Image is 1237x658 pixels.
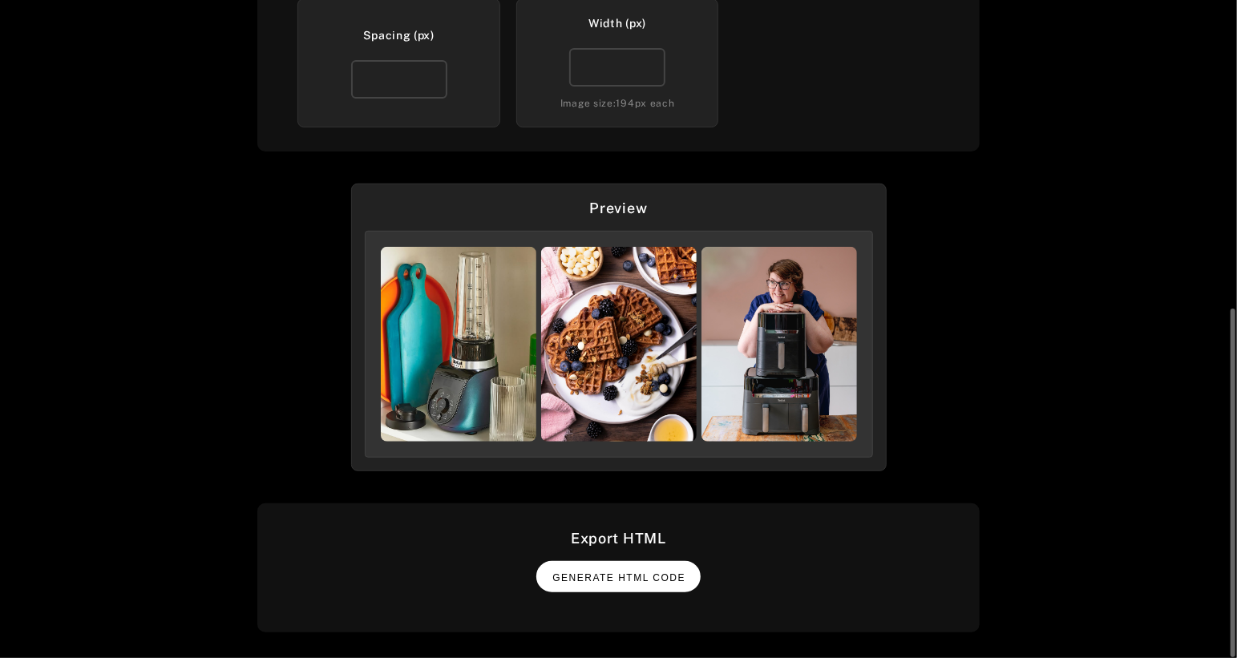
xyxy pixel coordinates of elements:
span: Generate HTML Code [552,572,685,583]
iframe: Chat Widget [1157,581,1237,658]
img: INS_DFuN0nGIm7U_0 [701,247,857,442]
div: Spacing (px) [364,27,435,44]
div: Preview [365,197,873,219]
img: INS_DGToelmsHHC_0 [381,247,536,442]
div: Image size: 194 px each [560,96,675,111]
img: INS_DHDGHkToV5c_3 [541,247,697,442]
button: Generate HTML Code [536,561,700,592]
div: Export HTML [571,527,666,549]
